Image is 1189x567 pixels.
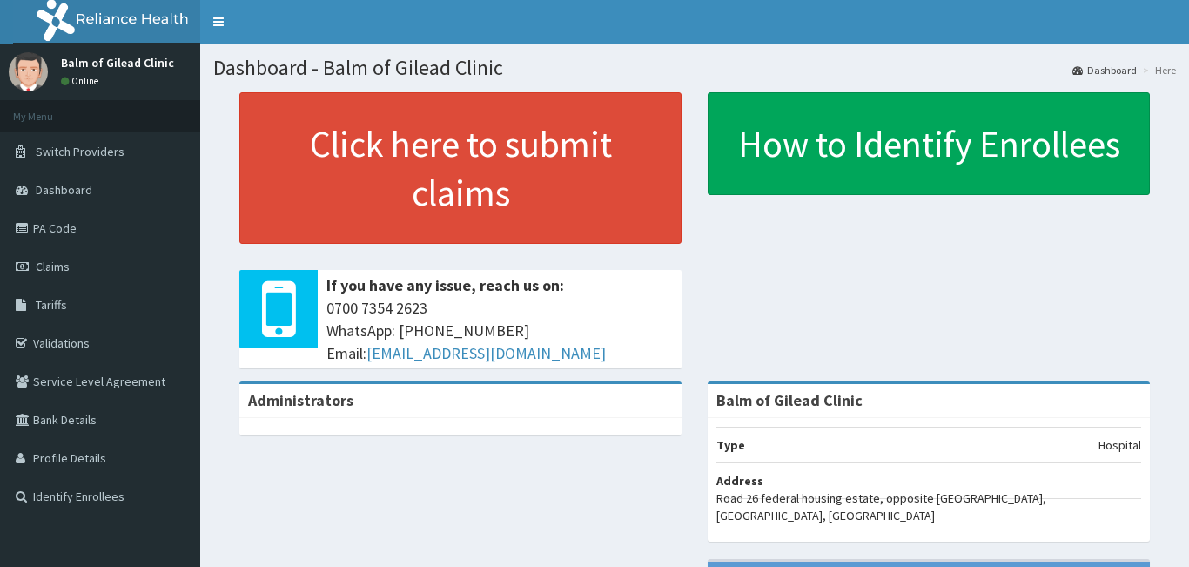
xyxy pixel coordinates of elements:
[61,75,103,87] a: Online
[326,275,564,295] b: If you have any issue, reach us on:
[36,297,67,313] span: Tariffs
[1139,63,1176,78] li: Here
[61,57,174,69] p: Balm of Gilead Clinic
[36,144,124,159] span: Switch Providers
[366,343,606,363] a: [EMAIL_ADDRESS][DOMAIN_NAME]
[9,52,48,91] img: User Image
[36,182,92,198] span: Dashboard
[248,390,353,410] b: Administrators
[239,92,682,244] a: Click here to submit claims
[1072,63,1137,78] a: Dashboard
[36,259,70,274] span: Claims
[716,489,1141,524] p: Road 26 federal housing estate, opposite [GEOGRAPHIC_DATA], [GEOGRAPHIC_DATA], [GEOGRAPHIC_DATA]
[716,473,763,489] b: Address
[716,437,745,453] b: Type
[1098,436,1141,454] p: Hospital
[708,92,1150,195] a: How to Identify Enrollees
[716,390,863,410] strong: Balm of Gilead Clinic
[326,297,673,364] span: 0700 7354 2623 WhatsApp: [PHONE_NUMBER] Email:
[213,57,1176,79] h1: Dashboard - Balm of Gilead Clinic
